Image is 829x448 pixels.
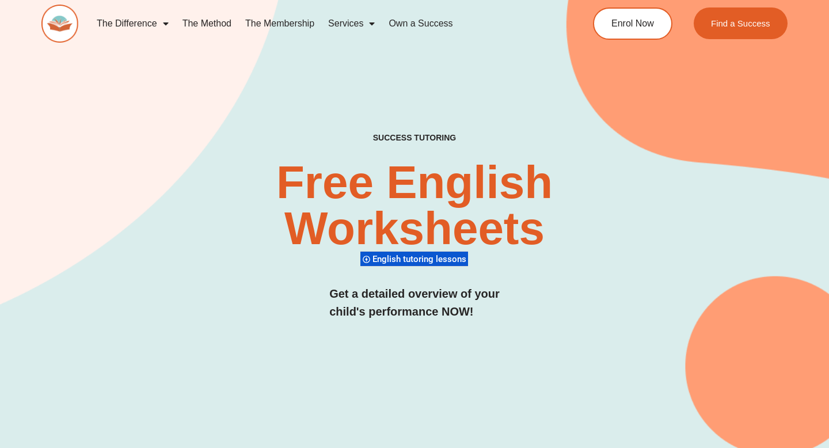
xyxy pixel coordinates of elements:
h3: Get a detailed overview of your child's performance NOW! [329,285,500,321]
div: English tutoring lessons [360,251,468,267]
a: Services [321,10,382,37]
iframe: Chat Widget [632,318,829,448]
h2: Free English Worksheets​ [168,160,660,252]
span: Enrol Now [611,19,654,28]
a: The Method [176,10,238,37]
span: English tutoring lessons [372,254,470,264]
a: Own a Success [382,10,459,37]
a: The Membership [238,10,321,37]
a: The Difference [90,10,176,37]
a: Find a Success [694,7,788,39]
span: Find a Success [711,19,770,28]
h4: SUCCESS TUTORING​ [304,133,525,143]
a: Enrol Now [593,7,672,40]
nav: Menu [90,10,550,37]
